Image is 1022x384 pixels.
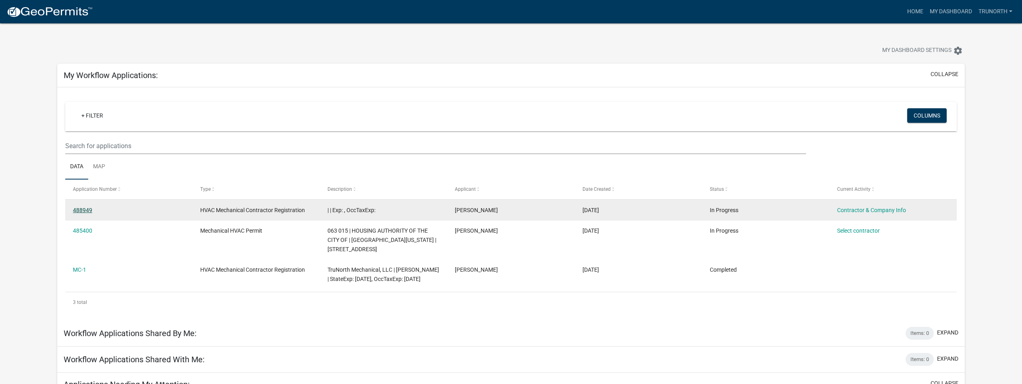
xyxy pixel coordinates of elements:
span: Application Number [73,186,117,192]
span: HVAC Mechanical Contractor Registration [200,207,305,213]
span: 09/29/2025 [583,266,599,273]
span: Type [200,186,211,192]
div: 3 total [65,292,957,312]
span: 09/29/2025 [583,227,599,234]
span: | | Exp: , OccTaxExp: [328,207,375,213]
span: 10/07/2025 [583,207,599,213]
button: Columns [907,108,947,123]
a: + Filter [75,108,110,123]
a: Data [65,154,88,180]
button: collapse [931,70,958,78]
span: In Progress [710,207,738,213]
h5: Workflow Applications Shared By Me: [64,328,197,338]
datatable-header-cell: Date Created [574,180,702,199]
span: William Strickland [455,227,498,234]
h5: Workflow Applications Shared With Me: [64,355,205,364]
a: 488949 [73,207,92,213]
button: expand [937,328,958,337]
a: Map [88,154,110,180]
div: Items: 0 [906,327,934,340]
span: Applicant [455,186,476,192]
datatable-header-cell: Application Number [65,180,193,199]
span: Current Activity [837,186,871,192]
div: Items: 0 [906,353,934,366]
i: settings [953,46,963,56]
datatable-header-cell: Type [193,180,320,199]
datatable-header-cell: Current Activity [829,180,957,199]
datatable-header-cell: Description [320,180,447,199]
a: MC-1 [73,266,86,273]
a: Contractor & Company Info [837,207,906,213]
button: expand [937,355,958,363]
span: HVAC Mechanical Contractor Registration [200,266,305,273]
span: Completed [710,266,737,273]
div: collapse [57,87,965,320]
h5: My Workflow Applications: [64,70,158,80]
span: 063 015 | HOUSING AUTHORITY OF THE CITY OF | EATONTON GEORGIA | 155 HILLSIDE DR [328,227,436,252]
a: Home [904,4,927,19]
span: Description [328,186,352,192]
span: Status [710,186,724,192]
a: 485400 [73,227,92,234]
span: My Dashboard Settings [882,46,952,56]
a: TruNorth [975,4,1016,19]
span: TruNorth Mechanical, LLC | William Strickland | StateExp: 12/31/2025, OccTaxExp: 12/31/2025 [328,266,439,282]
span: Date Created [583,186,611,192]
span: In Progress [710,227,738,234]
a: Select contractor [837,227,880,234]
span: William Strickland [455,266,498,273]
datatable-header-cell: Status [702,180,829,199]
a: My Dashboard [927,4,975,19]
span: William Strickland [455,207,498,213]
datatable-header-cell: Applicant [447,180,574,199]
input: Search for applications [65,138,806,154]
span: Mechanical HVAC Permit [200,227,262,234]
button: My Dashboard Settingssettings [876,43,969,58]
